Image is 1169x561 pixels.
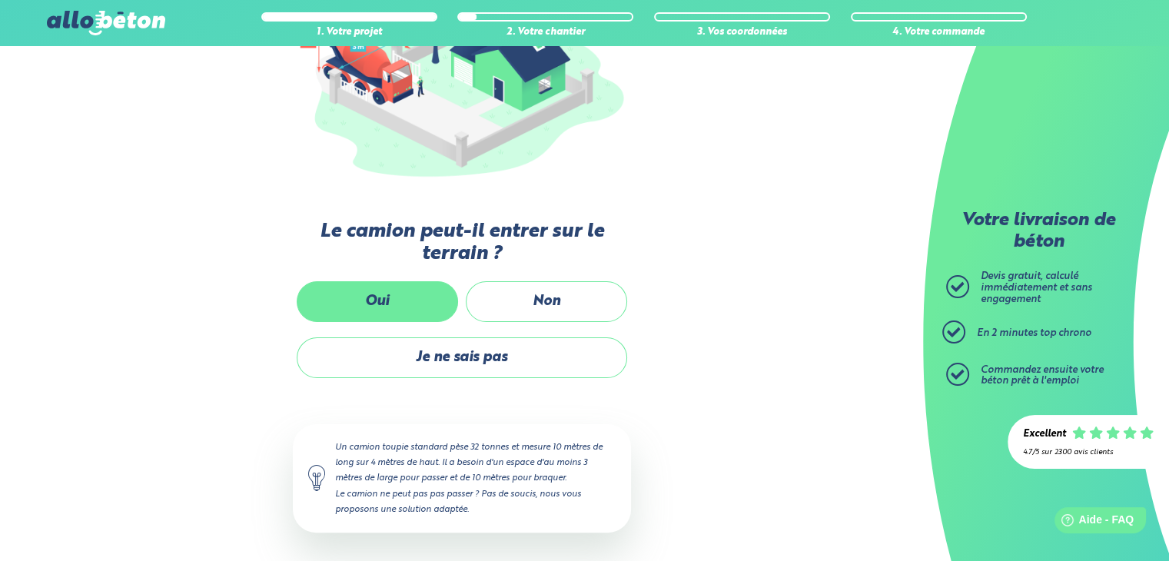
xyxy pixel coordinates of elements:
[293,221,631,266] label: Le camion peut-il entrer sur le terrain ?
[1023,448,1154,456] div: 4.7/5 sur 2300 avis clients
[981,271,1092,304] span: Devis gratuit, calculé immédiatement et sans engagement
[950,211,1127,253] p: Votre livraison de béton
[297,337,627,378] label: Je ne sais pas
[466,281,627,322] label: Non
[977,328,1091,338] span: En 2 minutes top chrono
[851,27,1027,38] div: 4. Votre commande
[1023,429,1066,440] div: Excellent
[297,281,458,322] label: Oui
[981,365,1104,387] span: Commandez ensuite votre béton prêt à l'emploi
[47,11,165,35] img: allobéton
[261,27,437,38] div: 1. Votre projet
[654,27,830,38] div: 3. Vos coordonnées
[457,27,633,38] div: 2. Votre chantier
[293,424,631,533] div: Un camion toupie standard pèse 32 tonnes et mesure 10 mètres de long sur 4 mètres de haut. Il a b...
[1032,501,1152,544] iframe: Help widget launcher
